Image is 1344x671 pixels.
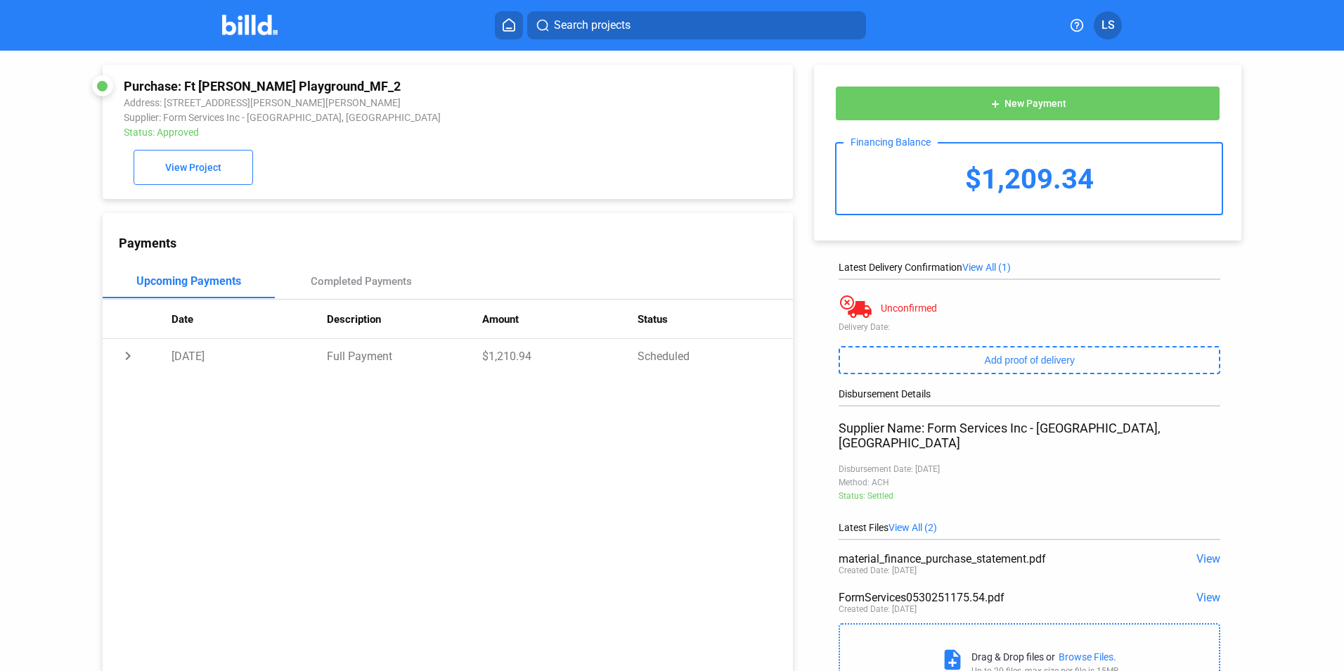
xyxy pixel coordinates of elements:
[327,300,482,339] th: Description
[889,522,937,533] span: View All (2)
[1196,591,1220,604] span: View
[327,339,482,373] td: Full Payment
[839,464,1220,474] div: Disbursement Date: [DATE]
[839,478,1220,487] div: Method: ACH
[554,17,631,34] span: Search projects
[839,491,1220,501] div: Status: Settled
[839,522,1220,533] div: Latest Files
[134,150,253,185] button: View Project
[311,275,412,288] div: Completed Payments
[638,300,793,339] th: Status
[119,236,793,250] div: Payments
[962,262,1011,273] span: View All (1)
[839,322,1220,332] div: Delivery Date:
[1101,17,1115,34] span: LS
[527,11,866,39] button: Search projects
[124,97,642,108] div: Address: [STREET_ADDRESS][PERSON_NAME][PERSON_NAME]
[990,98,1001,110] mat-icon: add
[638,339,793,373] td: Scheduled
[136,274,241,288] div: Upcoming Payments
[1094,11,1122,39] button: LS
[482,339,638,373] td: $1,210.94
[124,79,642,94] div: Purchase: Ft [PERSON_NAME] Playground_MF_2
[124,127,642,138] div: Status: Approved
[482,300,638,339] th: Amount
[839,591,1144,604] div: FormServices0530251175.54.pdf
[124,112,642,123] div: Supplier: Form Services Inc - [GEOGRAPHIC_DATA], [GEOGRAPHIC_DATA]
[839,262,1220,273] div: Latest Delivery Confirmation
[836,143,1222,214] div: $1,209.34
[222,15,278,35] img: Billd Company Logo
[985,354,1075,366] span: Add proof of delivery
[881,302,937,314] div: Unconfirmed
[165,162,221,174] span: View Project
[839,346,1220,374] button: Add proof of delivery
[172,339,327,373] td: [DATE]
[1004,98,1066,110] span: New Payment
[839,565,917,575] div: Created Date: [DATE]
[839,388,1220,400] div: Disbursement Details
[835,86,1220,121] button: New Payment
[844,136,938,148] div: Financing Balance
[839,604,917,614] div: Created Date: [DATE]
[839,421,1220,450] div: Supplier Name: Form Services Inc - [GEOGRAPHIC_DATA], [GEOGRAPHIC_DATA]
[839,552,1144,565] div: material_finance_purchase_statement.pdf
[172,300,327,339] th: Date
[1196,552,1220,565] span: View
[971,651,1055,663] div: Drag & Drop files or
[1059,651,1116,663] div: Browse Files.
